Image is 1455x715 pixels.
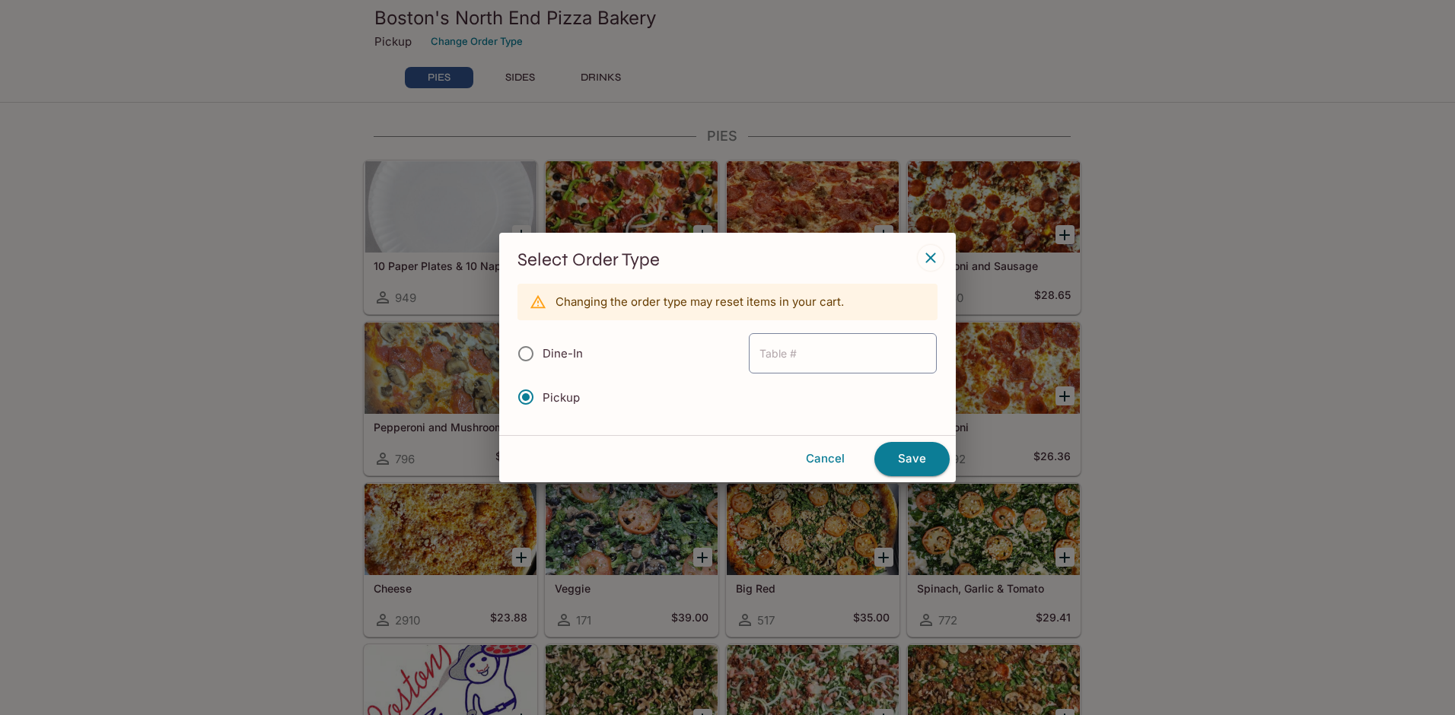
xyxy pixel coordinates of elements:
input: Table # [749,333,937,373]
button: Save [874,442,950,475]
button: Cancel [782,443,868,475]
p: Changing the order type may reset items in your cart. [556,294,844,309]
span: Dine-In [543,346,583,361]
span: Pickup [543,390,580,405]
h3: Select Order Type [517,248,938,272]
